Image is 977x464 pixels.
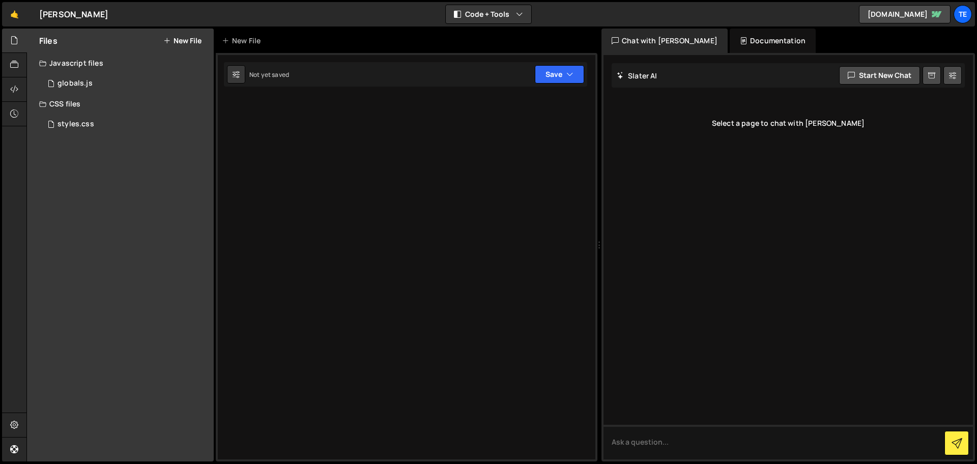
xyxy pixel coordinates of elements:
div: 16160/43441.css [39,114,214,134]
button: New File [163,37,202,45]
h2: Files [39,35,58,46]
div: [PERSON_NAME] [39,8,108,20]
div: CSS files [27,94,214,114]
div: Javascript files [27,53,214,73]
div: Not yet saved [249,70,289,79]
button: Code + Tools [446,5,531,23]
div: styles.css [58,120,94,129]
a: [DOMAIN_NAME] [859,5,951,23]
a: Te [954,5,972,23]
div: 16160/43434.js [39,73,214,94]
button: Start new chat [839,66,920,85]
div: globals.js [58,79,93,88]
div: Documentation [730,29,816,53]
div: Chat with [PERSON_NAME] [601,29,728,53]
div: New File [222,36,265,46]
button: Save [535,65,584,84]
h2: Slater AI [617,71,657,80]
a: 🤙 [2,2,27,26]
